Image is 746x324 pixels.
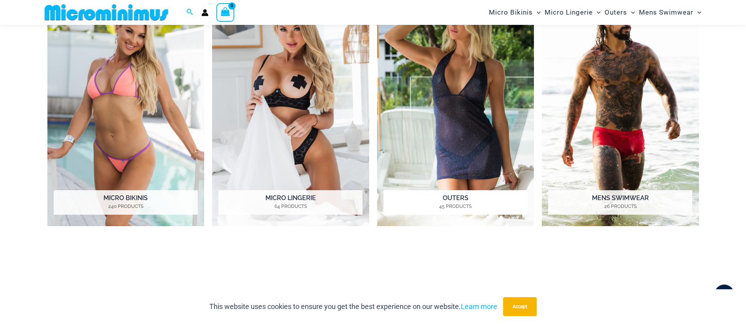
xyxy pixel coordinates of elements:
[218,190,363,215] h2: Micro Lingerie
[41,4,171,21] img: MM SHOP LOGO FLAT
[603,2,637,22] a: OutersMenu ToggleMenu Toggle
[637,2,703,22] a: Mens SwimwearMenu ToggleMenu Toggle
[486,1,705,24] nav: Site Navigation
[639,2,693,22] span: Mens Swimwear
[201,9,209,16] a: Account icon link
[605,2,627,22] span: Outers
[533,2,541,22] span: Menu Toggle
[186,7,194,17] a: Search icon link
[383,203,528,210] mark: 45 Products
[489,2,533,22] span: Micro Bikinis
[47,247,699,306] iframe: TrustedSite Certified
[54,203,198,210] mark: 240 Products
[461,302,497,311] a: Learn more
[54,190,198,215] h2: Micro Bikinis
[209,301,497,313] p: This website uses cookies to ensure you get the best experience on our website.
[543,2,603,22] a: Micro LingerieMenu ToggleMenu Toggle
[218,203,363,210] mark: 64 Products
[693,2,701,22] span: Menu Toggle
[545,2,593,22] span: Micro Lingerie
[487,2,543,22] a: Micro BikinisMenu ToggleMenu Toggle
[503,297,537,316] button: Accept
[548,203,692,210] mark: 26 Products
[548,190,692,215] h2: Mens Swimwear
[383,190,528,215] h2: Outers
[627,2,635,22] span: Menu Toggle
[593,2,601,22] span: Menu Toggle
[216,3,235,21] a: View Shopping Cart, empty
